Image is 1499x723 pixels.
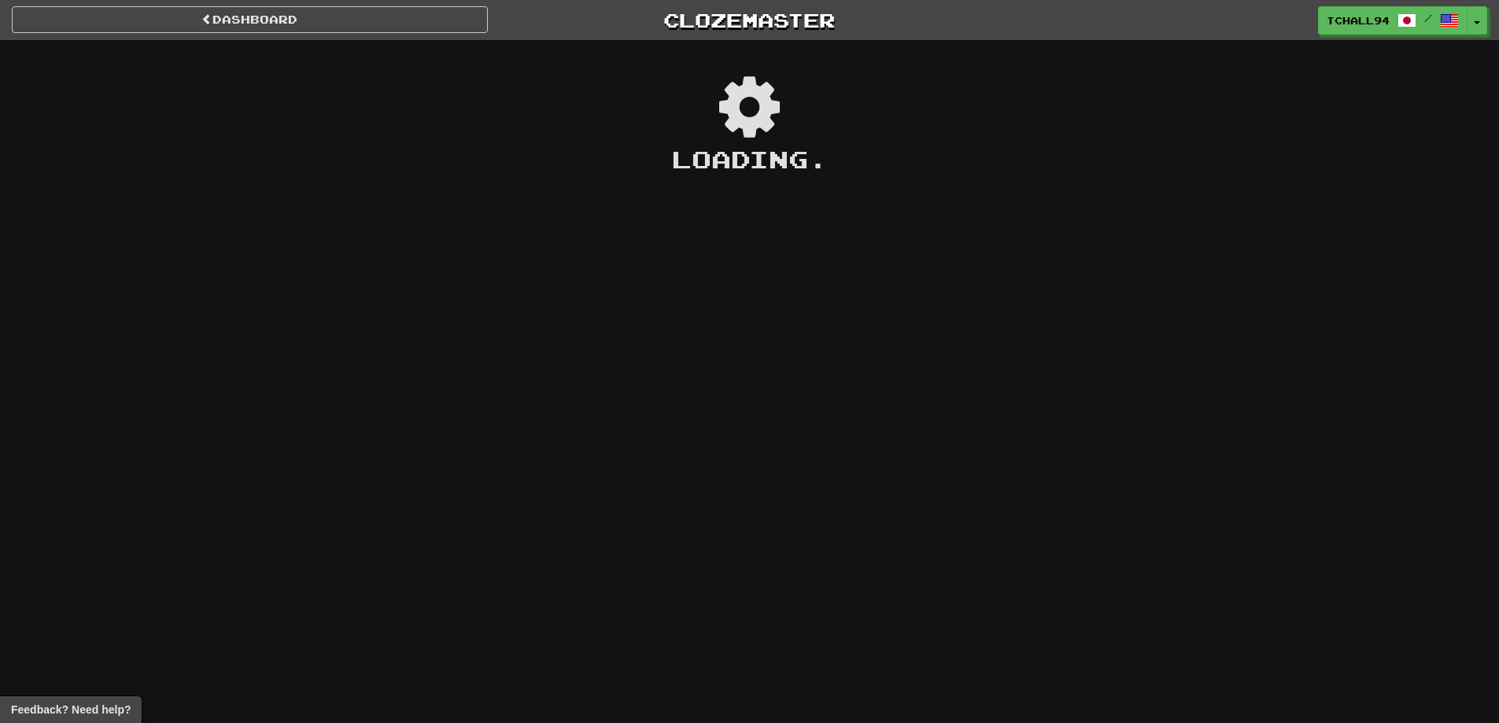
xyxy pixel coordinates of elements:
[11,702,131,717] span: Open feedback widget
[1318,6,1468,35] a: tchall94 /
[511,6,988,34] a: Clozemaster
[1424,13,1432,24] span: /
[12,6,488,33] a: Dashboard
[1327,13,1390,28] span: tchall94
